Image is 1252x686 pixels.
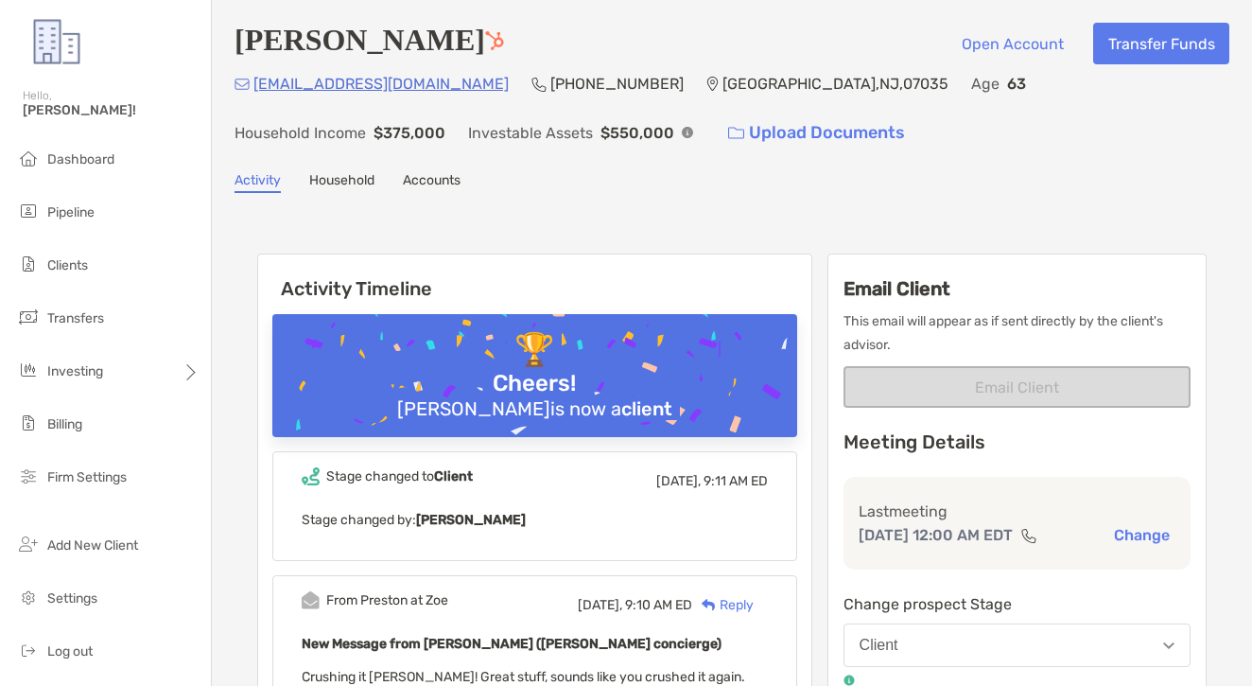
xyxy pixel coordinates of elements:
[235,121,366,145] p: Household Income
[235,79,250,90] img: Email Icon
[468,121,593,145] p: Investable Assets
[47,204,95,220] span: Pipeline
[1108,525,1175,545] button: Change
[302,636,722,652] b: New Message from [PERSON_NAME] ([PERSON_NAME] concierge)
[682,127,693,138] img: Info Icon
[390,397,680,420] div: [PERSON_NAME] is now a
[531,77,547,92] img: Phone Icon
[17,465,40,487] img: firm-settings icon
[860,637,898,654] div: Client
[47,590,97,607] span: Settings
[704,473,768,489] span: 9:11 AM ED
[578,597,622,613] span: [DATE],
[1020,528,1037,543] img: communication type
[258,255,811,300] h6: Activity Timeline
[309,172,374,193] a: Household
[235,23,504,64] h4: [PERSON_NAME]
[625,597,692,613] span: 9:10 AM ED
[507,331,562,370] div: 🏆
[716,113,917,153] a: Upload Documents
[235,172,281,193] a: Activity
[17,533,40,555] img: add_new_client icon
[17,200,40,222] img: pipeline icon
[253,72,509,96] p: [EMAIL_ADDRESS][DOMAIN_NAME]
[47,416,82,432] span: Billing
[47,537,138,554] span: Add New Client
[947,23,1078,64] button: Open Account
[485,23,504,57] a: Go to Hubspot Deal
[23,8,91,76] img: Zoe Logo
[1007,72,1026,96] p: 63
[971,72,1000,96] p: Age
[47,310,104,326] span: Transfers
[706,77,719,92] img: Location Icon
[17,306,40,328] img: transfers icon
[550,72,684,96] p: [PHONE_NUMBER]
[1163,642,1174,649] img: Open dropdown arrow
[17,147,40,169] img: dashboard icon
[843,592,1191,616] p: Change prospect Stage
[47,257,88,273] span: Clients
[1093,23,1229,64] button: Transfer Funds
[17,412,40,434] img: billing icon
[17,253,40,275] img: clients icon
[859,523,1013,547] p: [DATE] 12:00 AM EDT
[403,172,461,193] a: Accounts
[47,151,114,167] span: Dashboard
[702,599,716,611] img: Reply icon
[23,102,200,118] span: [PERSON_NAME]!
[17,586,40,608] img: settings icon
[843,309,1191,357] p: This email will appear as if sent directly by the client's advisor.
[843,277,1191,300] h3: Email Client
[692,595,754,615] div: Reply
[374,121,445,145] p: $375,000
[434,468,473,484] b: Client
[17,639,40,661] img: logout icon
[600,121,674,145] p: $550,000
[302,591,320,609] img: Event icon
[485,370,583,397] div: Cheers!
[843,624,1191,667] button: Client
[843,675,855,686] img: tooltip
[728,127,744,140] img: button icon
[843,431,1191,454] p: Meeting Details
[302,508,768,532] p: Stage changed by:
[47,469,127,485] span: Firm Settings
[17,359,40,381] img: investing icon
[416,512,526,528] b: [PERSON_NAME]
[47,363,103,379] span: Investing
[621,397,672,420] b: client
[47,643,93,660] span: Log out
[326,592,448,608] div: From Preston at Zoe
[302,467,320,485] img: Event icon
[859,500,1175,523] p: Last meeting
[326,468,473,484] div: Stage changed to
[722,72,948,96] p: [GEOGRAPHIC_DATA] , NJ , 07035
[485,31,504,50] img: Hubspot Icon
[656,473,701,489] span: [DATE],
